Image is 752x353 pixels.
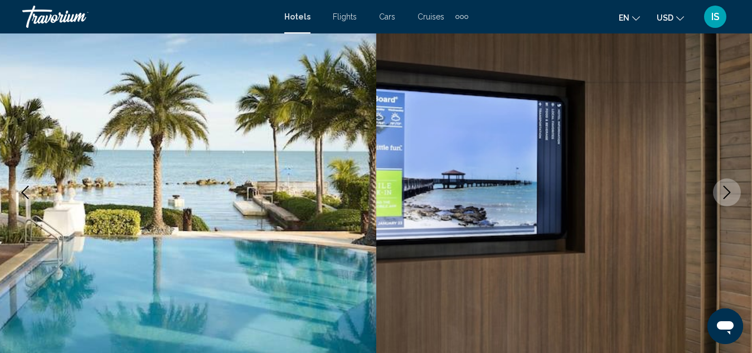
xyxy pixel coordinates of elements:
[333,12,357,21] a: Flights
[711,11,720,22] span: IS
[619,13,629,22] span: en
[455,8,468,26] button: Extra navigation items
[284,12,310,21] a: Hotels
[701,5,730,28] button: User Menu
[707,308,743,344] iframe: Button to launch messaging window
[379,12,395,21] a: Cars
[619,9,640,26] button: Change language
[713,178,741,206] button: Next image
[657,13,673,22] span: USD
[418,12,444,21] a: Cruises
[657,9,684,26] button: Change currency
[11,178,39,206] button: Previous image
[22,6,273,28] a: Travorium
